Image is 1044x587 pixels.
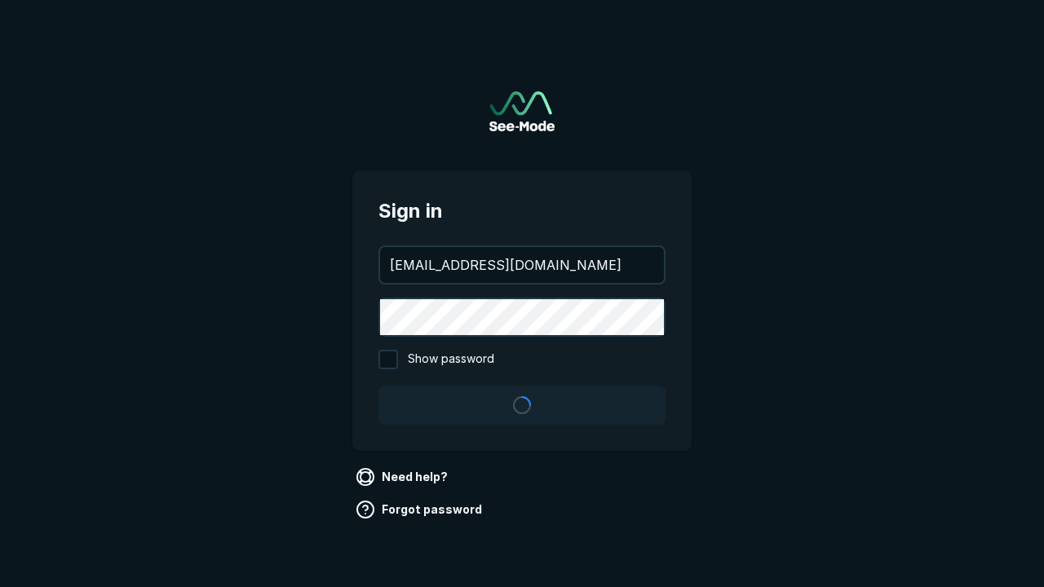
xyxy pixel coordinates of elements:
a: Need help? [352,464,454,490]
a: Forgot password [352,497,489,523]
span: Sign in [378,196,666,226]
span: Show password [408,350,494,369]
input: your@email.com [380,247,664,283]
a: Go to sign in [489,91,555,131]
img: See-Mode Logo [489,91,555,131]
